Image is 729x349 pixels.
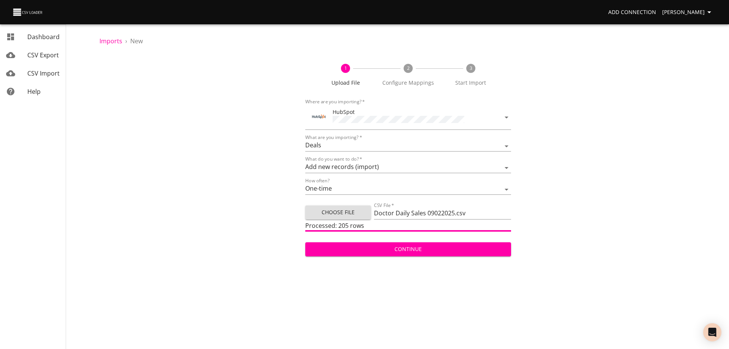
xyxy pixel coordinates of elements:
a: Imports [99,37,122,45]
img: HubSpot [311,109,327,124]
span: Upload File [317,79,374,87]
span: Choose File [311,208,365,217]
span: CSV Import [27,69,60,77]
span: HubSpot [333,108,355,115]
label: What are you importing? [305,135,362,140]
text: 2 [407,65,409,71]
span: Help [27,87,41,96]
span: Configure Mappings [380,79,437,87]
span: Processed: 205 rows [305,221,364,230]
span: [PERSON_NAME] [662,8,714,17]
span: CSV Export [27,51,59,59]
label: What do you want to do? [305,157,362,161]
div: Open Intercom Messenger [703,323,721,341]
span: Continue [311,245,505,254]
button: Continue [305,242,511,256]
text: 3 [469,65,472,71]
span: Start Import [442,79,499,87]
label: How often? [305,178,330,183]
li: › [125,36,127,46]
img: CSV Loader [12,7,44,17]
label: CSV File [374,203,394,208]
text: 1 [344,65,347,71]
button: [PERSON_NAME] [659,5,717,19]
span: New [130,37,143,45]
div: ToolHubSpot [305,105,511,130]
a: Add Connection [605,5,659,19]
span: Dashboard [27,33,60,41]
span: Add Connection [608,8,656,17]
button: Choose File [305,205,371,220]
label: Where are you importing? [305,99,365,104]
div: Tool [311,109,327,124]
